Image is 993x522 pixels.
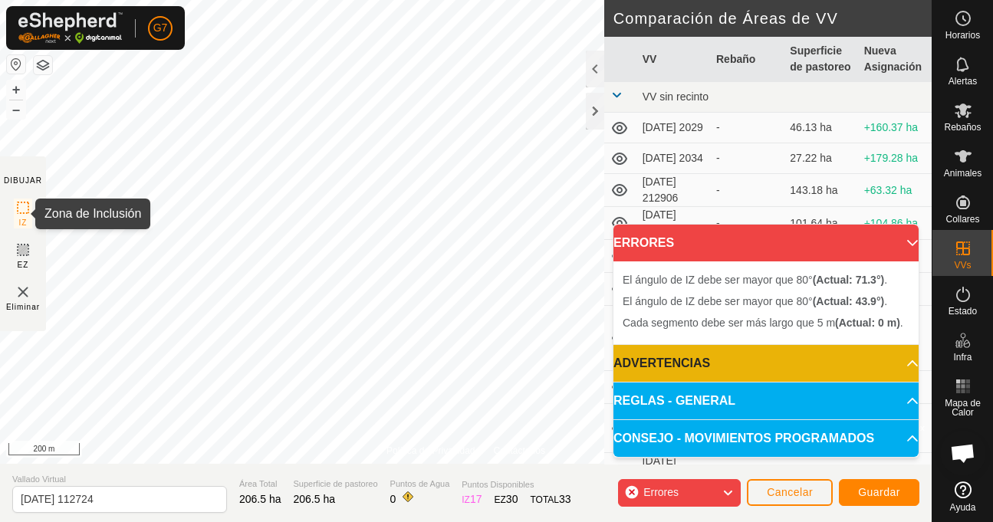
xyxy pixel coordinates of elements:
[559,493,571,505] span: 33
[784,207,857,240] td: 101.64 ha
[613,225,919,261] p-accordion-header: ERRORES
[613,345,919,382] p-accordion-header: ADVERTENCIAS
[19,217,28,228] span: IZ
[839,479,919,506] button: Guardar
[858,207,932,240] td: +104.86 ha
[636,174,710,207] td: [DATE] 212906
[506,493,518,505] span: 30
[623,295,887,307] span: El ángulo de IZ debe ser mayor que 80° .
[858,486,900,498] span: Guardar
[462,491,482,507] div: IZ
[613,261,919,344] p-accordion-content: ERRORES
[953,353,972,362] span: Infra
[813,274,885,286] b: (Actual: 71.3°)
[390,478,450,491] span: Puntos de Agua
[390,493,396,505] span: 0
[470,493,482,505] span: 17
[944,123,981,132] span: Rebaños
[940,430,986,476] div: Chat abierto
[6,301,40,313] span: Eliminar
[643,486,679,498] span: Errores
[710,37,784,82] th: Rebaño
[858,113,932,143] td: +160.37 ha
[613,9,932,28] h2: Comparación de Áreas de VV
[239,493,281,505] span: 206.5 ha
[954,261,971,270] span: VVs
[643,90,709,103] span: VV sin recinto
[835,317,900,329] b: (Actual: 0 m)
[945,215,979,224] span: Collares
[7,55,25,74] button: Restablecer Mapa
[294,478,378,491] span: Superficie de pastoreo
[7,80,25,99] button: +
[813,295,885,307] b: (Actual: 43.9°)
[784,143,857,174] td: 27.22 ha
[495,491,518,507] div: EZ
[613,392,735,410] span: REGLAS - GENERAL
[747,479,833,506] button: Cancelar
[858,143,932,174] td: +179.28 ha
[34,56,52,74] button: Capas del Mapa
[932,475,993,518] a: Ayuda
[944,169,981,178] span: Animales
[767,486,813,498] span: Cancelar
[716,150,778,166] div: -
[494,444,545,458] a: Contáctenos
[936,399,989,417] span: Mapa de Calor
[949,307,977,316] span: Estado
[18,259,29,271] span: EZ
[613,354,710,373] span: ADVERTENCIAS
[7,100,25,119] button: –
[18,12,123,44] img: Logo Gallagher
[950,503,976,512] span: Ayuda
[530,491,570,507] div: TOTAL
[784,113,857,143] td: 46.13 ha
[945,31,980,40] span: Horarios
[623,317,903,329] span: Cada segmento debe ser más largo que 5 m .
[239,478,281,491] span: Área Total
[294,493,336,505] span: 206.5 ha
[613,234,674,252] span: ERRORES
[623,274,887,286] span: El ángulo de IZ debe ser mayor que 80° .
[386,444,475,458] a: Política de Privacidad
[636,113,710,143] td: [DATE] 2029
[462,478,570,491] span: Puntos Disponibles
[636,37,710,82] th: VV
[636,207,710,240] td: [DATE] 160405
[949,77,977,86] span: Alertas
[613,382,919,419] p-accordion-header: REGLAS - GENERAL
[784,37,857,82] th: Superficie de pastoreo
[613,420,919,457] p-accordion-header: CONSEJO - MOVIMIENTOS PROGRAMADOS
[4,175,42,186] div: DIBUJAR
[716,120,778,136] div: -
[858,174,932,207] td: +63.32 ha
[613,429,874,448] span: CONSEJO - MOVIMIENTOS PROGRAMADOS
[153,20,168,36] span: G7
[716,215,778,231] div: -
[14,283,32,301] img: VV
[716,182,778,199] div: -
[636,143,710,174] td: [DATE] 2034
[858,37,932,82] th: Nueva Asignación
[784,174,857,207] td: 143.18 ha
[12,473,227,486] span: Vallado Virtual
